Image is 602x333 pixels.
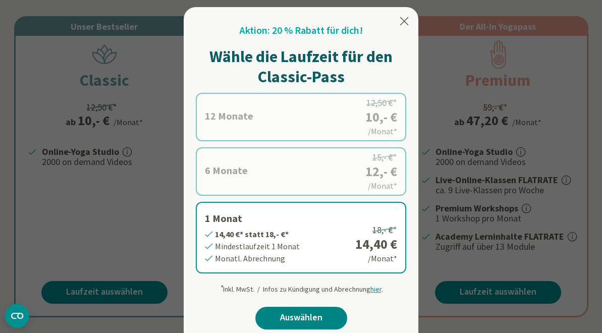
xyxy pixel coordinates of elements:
[220,280,383,295] div: Inkl. MwSt. / Infos zu Kündigung und Abrechnung .
[255,307,347,329] a: Auswählen
[370,285,381,294] span: hier
[240,23,363,38] h2: Aktion: 20 % Rabatt für dich!
[196,46,406,87] h1: Wähle die Laufzeit für den Classic-Pass
[5,304,29,328] button: CMP-Widget öffnen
